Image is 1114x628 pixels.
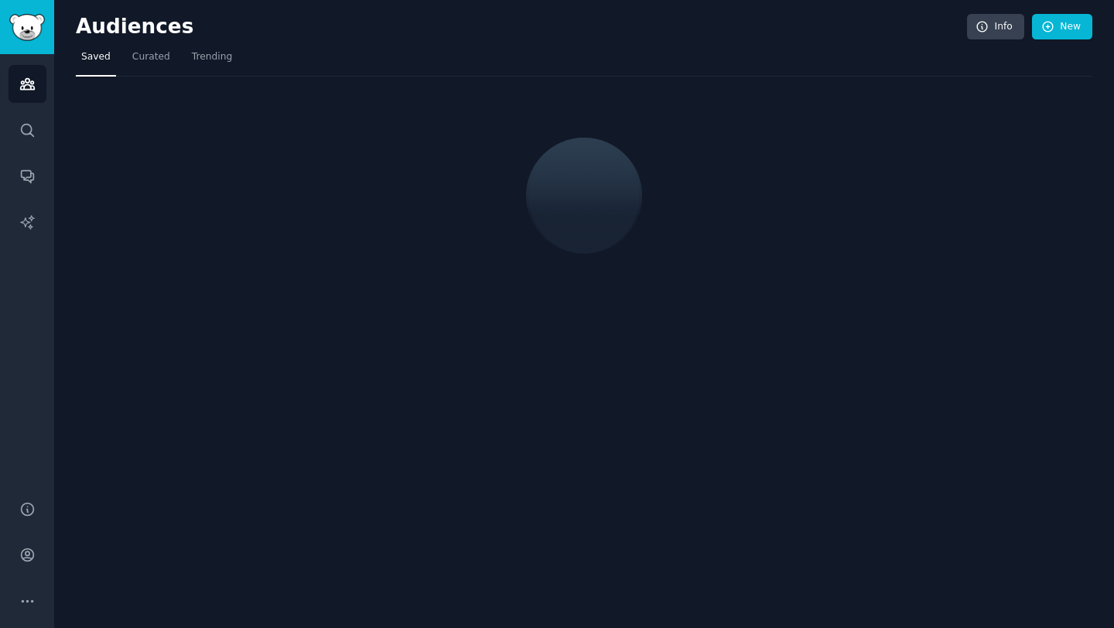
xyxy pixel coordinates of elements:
[81,50,111,64] span: Saved
[76,45,116,77] a: Saved
[192,50,232,64] span: Trending
[127,45,176,77] a: Curated
[132,50,170,64] span: Curated
[186,45,237,77] a: Trending
[1032,14,1092,40] a: New
[76,15,967,39] h2: Audiences
[9,14,45,41] img: GummySearch logo
[967,14,1024,40] a: Info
